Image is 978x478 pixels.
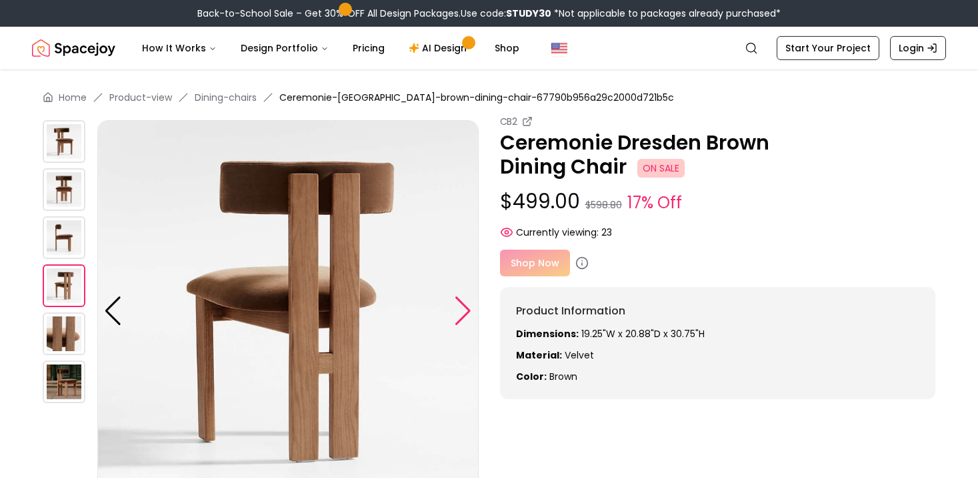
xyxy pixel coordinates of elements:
[195,91,257,104] a: Dining-chairs
[43,312,85,355] img: https://storage.googleapis.com/spacejoy-main/assets/67790b956a29c2000d721b5c/product_4_h85p6elp1o4h
[637,159,685,178] span: ON SALE
[342,35,395,61] a: Pricing
[549,370,577,383] span: brown
[43,91,935,104] nav: breadcrumb
[516,327,920,340] p: 19.25"W x 20.88"D x 30.75"H
[506,7,551,20] b: STUDY30
[516,348,562,362] strong: Material:
[551,40,567,56] img: United States
[197,7,781,20] div: Back-to-School Sale – Get 30% OFF All Design Packages.
[601,226,612,239] span: 23
[890,36,946,60] a: Login
[43,361,85,403] img: https://storage.googleapis.com/spacejoy-main/assets/67790b956a29c2000d721b5c/product_5_98n6421e8ne5
[777,36,879,60] a: Start Your Project
[32,35,115,61] a: Spacejoy
[461,7,551,20] span: Use code:
[516,370,547,383] strong: Color:
[500,131,936,179] p: Ceremonie Dresden Brown Dining Chair
[230,35,339,61] button: Design Portfolio
[500,190,936,215] p: $499.00
[484,35,530,61] a: Shop
[585,198,622,212] small: $598.80
[279,91,674,104] span: Ceremonie-[GEOGRAPHIC_DATA]-brown-dining-chair-67790b956a29c2000d721b5c
[398,35,481,61] a: AI Design
[131,35,530,61] nav: Main
[516,303,920,319] h6: Product Information
[43,120,85,163] img: https://storage.googleapis.com/spacejoy-main/assets/67790b956a29c2000d721b5c/product_0_bjadcc1b0bmd
[32,27,946,69] nav: Global
[43,216,85,259] img: https://storage.googleapis.com/spacejoy-main/assets/67790b956a29c2000d721b5c/product_2_n4084dep7ekf
[59,91,87,104] a: Home
[565,348,594,362] span: Velvet
[43,264,85,307] img: https://storage.googleapis.com/spacejoy-main/assets/67790b956a29c2000d721b5c/product_3_5b49e6km566m
[516,327,579,340] strong: Dimensions:
[551,7,781,20] span: *Not applicable to packages already purchased*
[516,226,599,239] span: Currently viewing:
[43,168,85,211] img: https://storage.googleapis.com/spacejoy-main/assets/67790b956a29c2000d721b5c/product_1_nhpe0hpi31i7
[109,91,172,104] a: Product-view
[32,35,115,61] img: Spacejoy Logo
[500,115,517,128] small: CB2
[627,191,682,215] small: 17% Off
[131,35,227,61] button: How It Works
